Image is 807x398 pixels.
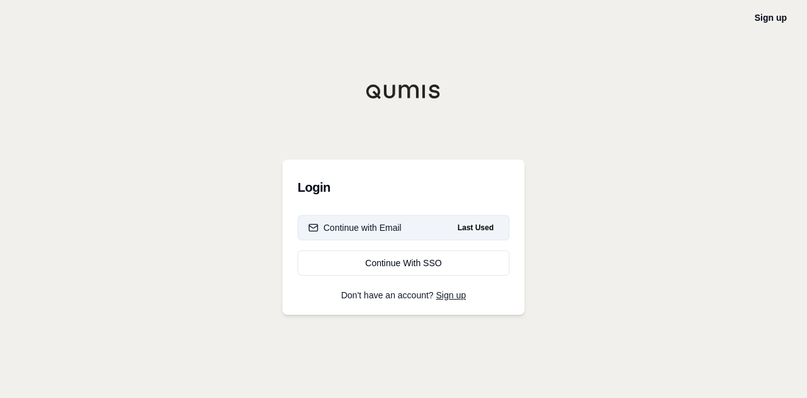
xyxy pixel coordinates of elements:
[308,257,499,269] div: Continue With SSO
[436,290,466,300] a: Sign up
[453,220,499,235] span: Last Used
[298,175,509,200] h3: Login
[298,291,509,300] p: Don't have an account?
[308,221,402,234] div: Continue with Email
[366,84,441,99] img: Qumis
[298,215,509,240] button: Continue with EmailLast Used
[755,13,787,23] a: Sign up
[298,250,509,276] a: Continue With SSO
